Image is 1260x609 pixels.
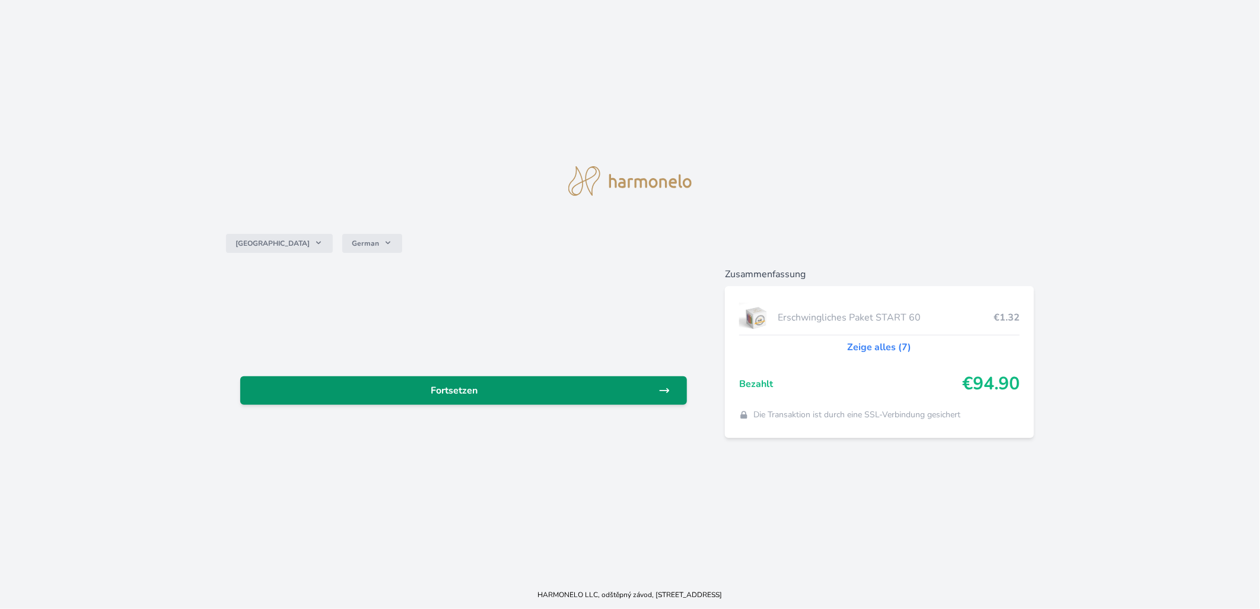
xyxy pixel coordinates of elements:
button: German [342,234,402,253]
span: Erschwingliches Paket START 60 [778,310,994,325]
img: logo.svg [568,166,692,196]
a: Fortsetzen [240,376,688,405]
a: Zeige alles (7) [848,340,912,354]
button: [GEOGRAPHIC_DATA] [226,234,333,253]
span: Fortsetzen [250,383,659,398]
span: German [352,239,379,248]
img: start.jpg [739,303,773,332]
span: €1.32 [994,310,1020,325]
span: €94.90 [962,373,1020,395]
h6: Zusammenfassung [725,267,1034,281]
span: [GEOGRAPHIC_DATA] [236,239,310,248]
span: Die Transaktion ist durch eine SSL-Verbindung gesichert [753,409,960,421]
span: Bezahlt [739,377,962,391]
